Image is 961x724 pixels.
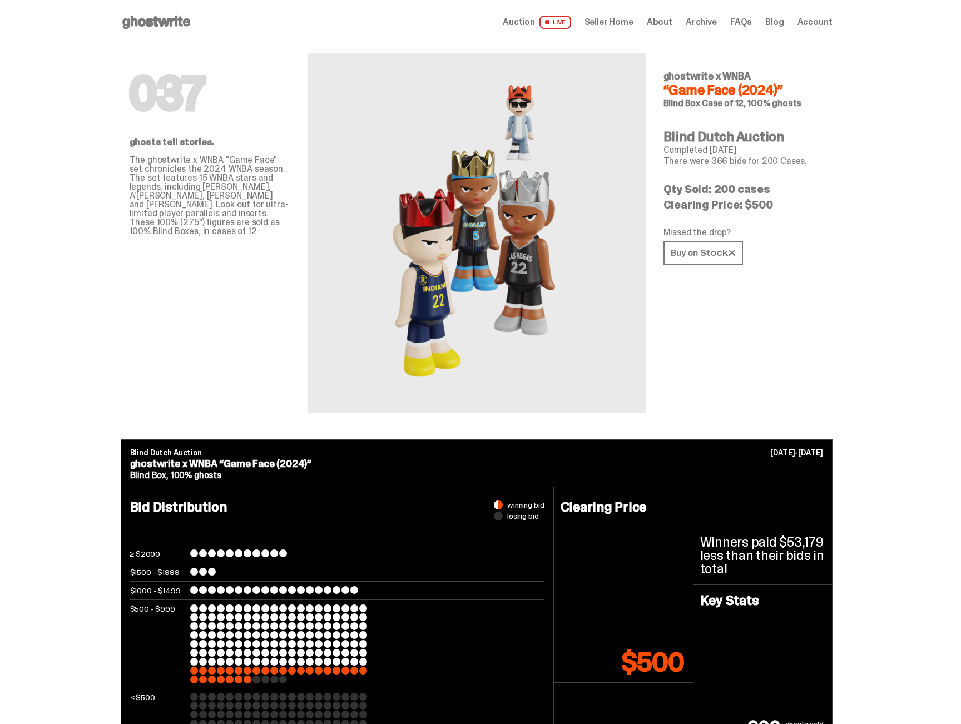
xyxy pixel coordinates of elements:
[730,18,752,27] a: FAQs
[663,70,751,83] span: ghostwrite x WNBA
[700,535,825,576] p: Winners paid $53,179 less than their bids in total
[130,138,290,147] p: ghosts tell stories.
[647,18,672,27] a: About
[663,157,824,166] p: There were 366 bids for 200 Cases.
[686,18,717,27] a: Archive
[770,449,823,457] p: [DATE]-[DATE]
[503,18,535,27] span: Auction
[130,459,823,469] p: ghostwrite x WNBA “Game Face (2024)”
[663,130,824,143] h4: Blind Dutch Auction
[390,80,562,386] img: WNBA&ldquo;Game Face (2024)&rdquo;
[130,469,169,481] span: Blind Box,
[584,18,633,27] a: Seller Home
[539,16,571,29] span: LIVE
[130,568,186,577] p: $1500 - $1999
[130,549,186,558] p: ≥ $2000
[130,604,186,683] p: $500 - $999
[130,71,290,116] h1: 037
[507,501,544,509] span: winning bid
[663,97,701,109] span: Blind Box
[700,594,825,607] h4: Key Stats
[130,449,823,457] p: Blind Dutch Auction
[797,18,833,27] a: Account
[622,649,683,676] p: $500
[130,156,290,236] p: The ghostwrite x WNBA "Game Face" set chronicles the 2024 WNBA season. The set features 15 WNBA s...
[663,228,824,237] p: Missed the drop?
[561,500,686,514] h4: Clearing Price
[663,83,824,97] h4: “Game Face (2024)”
[702,97,801,109] span: Case of 12, 100% ghosts
[507,512,539,520] span: losing bid
[503,16,571,29] a: Auction LIVE
[130,586,186,595] p: $1000 - $1499
[765,18,784,27] a: Blog
[663,199,824,210] p: Clearing Price: $500
[663,184,824,195] p: Qty Sold: 200 cases
[171,469,221,481] span: 100% ghosts
[663,146,824,155] p: Completed [DATE]
[130,500,544,549] h4: Bid Distribution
